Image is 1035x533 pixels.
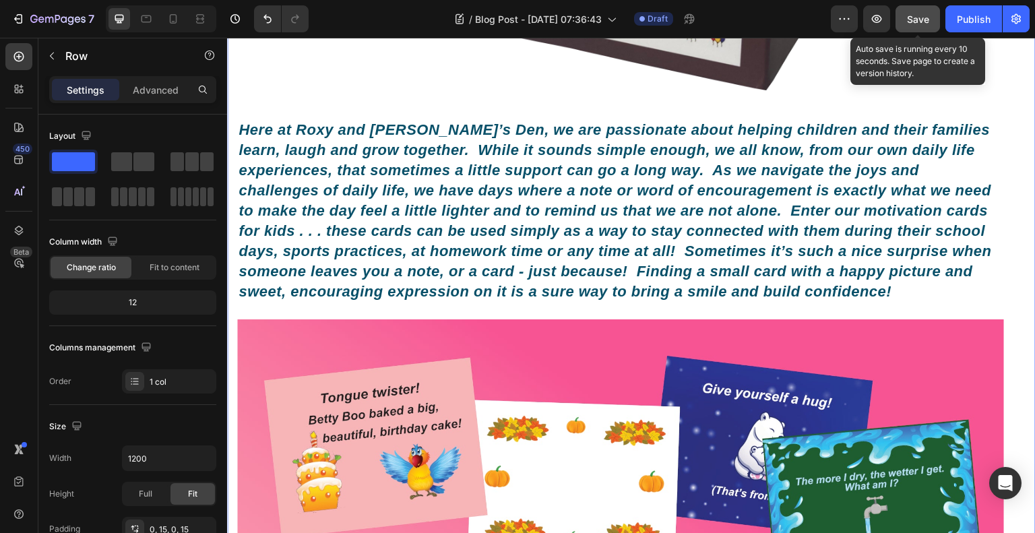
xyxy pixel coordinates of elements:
[227,38,1035,533] iframe: Design area
[150,376,213,388] div: 1 col
[945,5,1002,32] button: Publish
[88,11,94,27] p: 7
[150,261,199,274] span: Fit to content
[67,261,116,274] span: Change ratio
[52,293,214,312] div: 12
[957,12,991,26] div: Publish
[133,83,179,97] p: Advanced
[10,247,32,257] div: Beta
[123,446,216,470] input: Auto
[254,5,309,32] div: Undo/Redo
[49,452,71,464] div: Width
[475,12,602,26] span: Blog Post - [DATE] 07:36:43
[49,375,71,387] div: Order
[139,488,152,500] span: Full
[13,144,32,154] div: 450
[49,339,154,357] div: Columns management
[989,467,1022,499] div: Open Intercom Messenger
[907,13,929,25] span: Save
[67,83,104,97] p: Settings
[896,5,940,32] button: Save
[49,488,74,500] div: Height
[49,418,85,436] div: Size
[49,127,94,146] div: Layout
[188,488,197,500] span: Fit
[5,5,100,32] button: 7
[65,48,180,64] p: Row
[648,13,668,25] span: Draft
[49,233,121,251] div: Column width
[469,12,472,26] span: /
